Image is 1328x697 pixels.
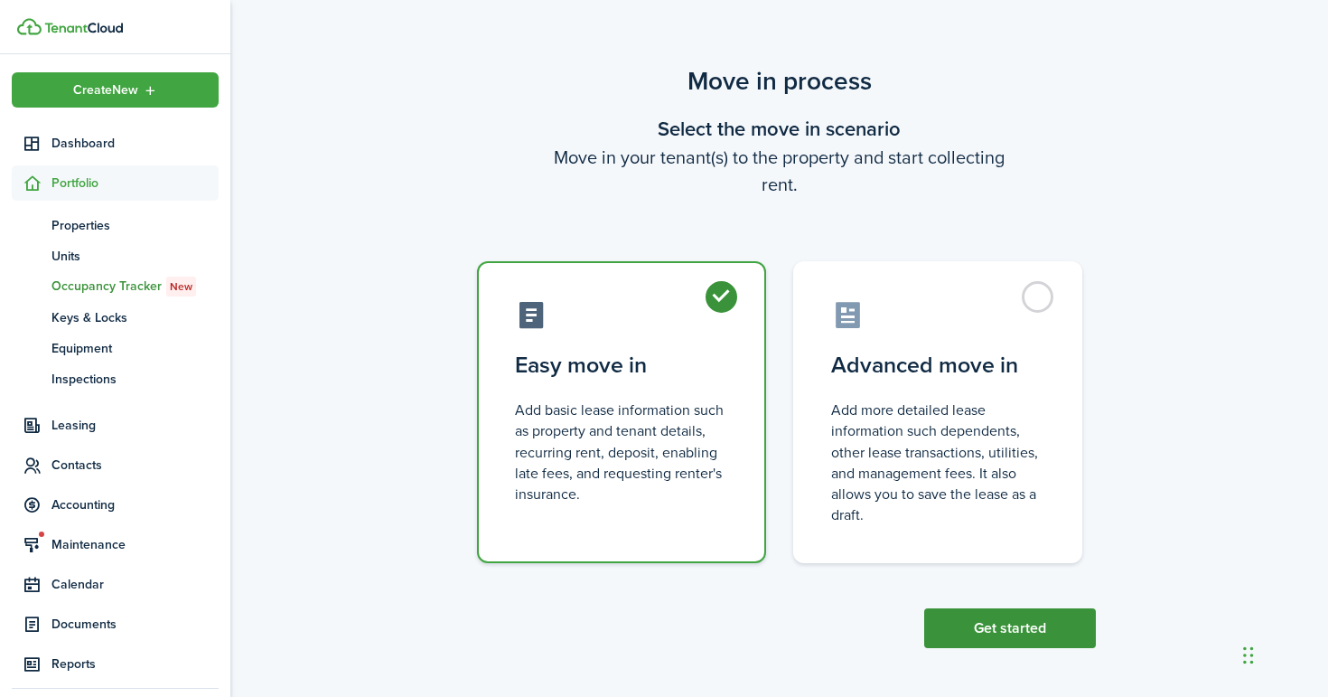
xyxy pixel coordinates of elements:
wizard-step-header-title: Select the move in scenario [463,114,1096,144]
img: TenantCloud [44,23,123,33]
span: Occupancy Tracker [51,277,219,297]
a: Units [12,240,219,271]
span: Documents [51,615,219,634]
scenario-title: Move in process [463,62,1096,100]
a: Reports [12,646,219,682]
control-radio-card-description: Add more detailed lease information such dependents, other lease transactions, utilities, and man... [831,400,1044,525]
control-radio-card-title: Easy move in [515,349,728,381]
span: Calendar [51,575,219,594]
span: Inspections [51,370,219,389]
span: Dashboard [51,134,219,153]
span: Keys & Locks [51,308,219,327]
span: New [170,278,192,295]
control-radio-card-description: Add basic lease information such as property and tenant details, recurring rent, deposit, enablin... [515,400,728,504]
img: TenantCloud [17,18,42,35]
span: Maintenance [51,535,219,554]
a: Inspections [12,363,219,394]
span: Properties [51,216,219,235]
span: Reports [51,655,219,673]
control-radio-card-title: Advanced move in [831,349,1044,381]
wizard-step-header-description: Move in your tenant(s) to the property and start collecting rent. [463,144,1096,198]
span: Equipment [51,339,219,358]
iframe: Chat Widget [1238,610,1328,697]
span: Units [51,247,219,266]
a: Occupancy TrackerNew [12,271,219,302]
span: Portfolio [51,174,219,193]
div: Drag [1243,628,1254,683]
span: Contacts [51,456,219,475]
button: Open menu [12,72,219,108]
a: Keys & Locks [12,302,219,333]
span: Create New [73,84,138,97]
a: Equipment [12,333,219,363]
a: Dashboard [12,126,219,161]
a: Properties [12,210,219,240]
span: Leasing [51,416,219,435]
span: Accounting [51,495,219,514]
button: Get started [924,608,1096,648]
